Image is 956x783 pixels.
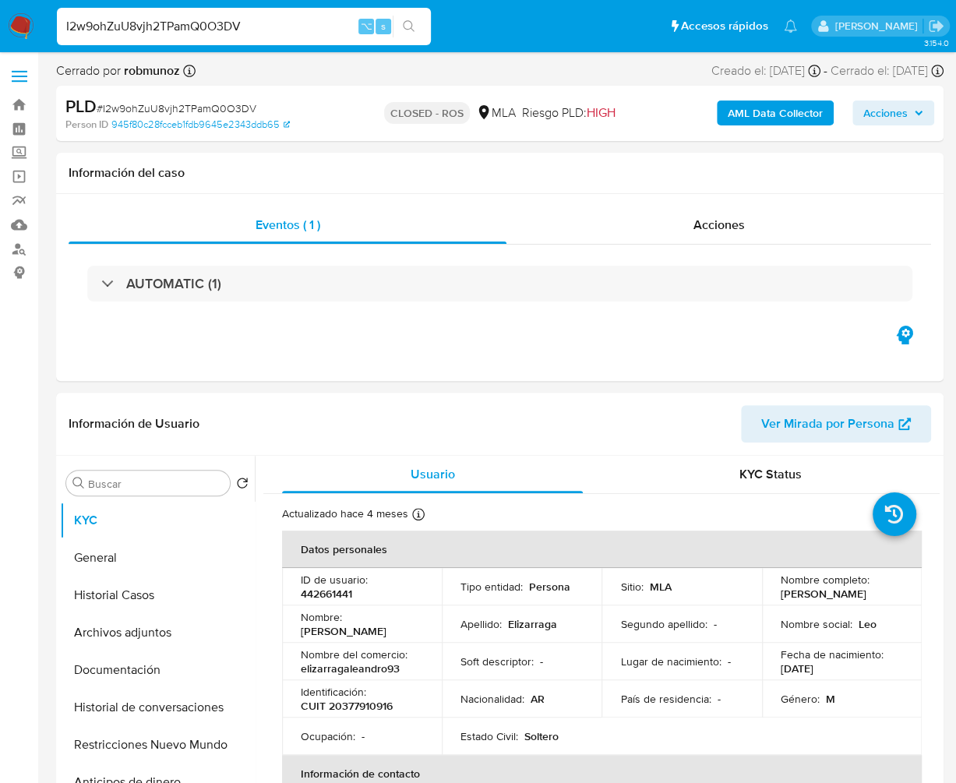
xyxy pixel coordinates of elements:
a: Notificaciones [784,19,797,33]
span: ⌥ [360,19,372,34]
p: M [826,692,835,706]
p: CLOSED - ROS [384,102,470,124]
button: Volver al orden por defecto [236,477,249,494]
h1: Información de Usuario [69,416,199,432]
span: Acciones [863,101,908,125]
span: KYC Status [739,465,802,483]
button: Acciones [852,101,934,125]
input: Buscar usuario o caso... [57,16,431,37]
p: Nombre social : [781,617,852,631]
a: Salir [928,18,944,34]
p: Elizarraga [508,617,557,631]
p: Nombre : [301,610,342,624]
button: Restricciones Nuevo Mundo [60,726,255,764]
span: - [824,62,827,79]
p: elizarragaleandro93 [301,661,400,675]
b: PLD [65,93,97,118]
p: Nombre del comercio : [301,647,407,661]
p: - [727,654,730,668]
p: Tipo entidad : [460,580,523,594]
button: Historial Casos [60,577,255,614]
span: # I2w9ohZuU8vjh2TPamQ0O3DV [97,101,256,116]
h3: AUTOMATIC (1) [126,275,221,292]
p: [PERSON_NAME] [301,624,386,638]
p: Lugar de nacimiento : [620,654,721,668]
p: Identificación : [301,685,366,699]
p: 442661441 [301,587,352,601]
div: AUTOMATIC (1) [87,266,912,302]
p: Leo [859,617,877,631]
th: Datos personales [282,531,922,568]
p: Persona [529,580,570,594]
p: - [540,654,543,668]
a: 945f80c28fcceb1fdb9645e2343ddb65 [111,118,290,132]
p: ID de usuario : [301,573,368,587]
b: robmunoz [121,62,180,79]
span: HIGH [587,104,616,122]
p: CUIT 20377910916 [301,699,393,713]
span: Riesgo PLD: [522,104,616,122]
p: - [713,617,716,631]
div: Creado el: [DATE] [711,62,820,79]
p: Género : [781,692,820,706]
button: Archivos adjuntos [60,614,255,651]
span: Accesos rápidos [681,18,768,34]
p: Nacionalidad : [460,692,524,706]
h1: Información del caso [69,165,931,181]
p: Nombre completo : [781,573,870,587]
p: - [362,729,365,743]
div: MLA [476,104,516,122]
span: Usuario [411,465,455,483]
button: search-icon [393,16,425,37]
p: Fecha de nacimiento : [781,647,884,661]
p: - [717,692,720,706]
button: AML Data Collector [717,101,834,125]
span: s [381,19,386,34]
p: AR [531,692,545,706]
input: Buscar [88,477,224,491]
button: Historial de conversaciones [60,689,255,726]
span: Acciones [693,216,745,234]
p: Sitio : [620,580,643,594]
button: General [60,539,255,577]
button: Ver Mirada por Persona [741,405,931,443]
p: Soltero [524,729,559,743]
button: Buscar [72,477,85,489]
p: Segundo apellido : [620,617,707,631]
p: jessica.fukman@mercadolibre.com [834,19,922,34]
b: AML Data Collector [728,101,823,125]
span: Cerrado por [56,62,180,79]
p: MLA [649,580,671,594]
span: Eventos ( 1 ) [256,216,320,234]
p: Apellido : [460,617,502,631]
b: Person ID [65,118,108,132]
p: Soft descriptor : [460,654,534,668]
button: KYC [60,502,255,539]
p: [DATE] [781,661,813,675]
p: [PERSON_NAME] [781,587,866,601]
button: Documentación [60,651,255,689]
p: País de residencia : [620,692,711,706]
p: Ocupación : [301,729,355,743]
p: Estado Civil : [460,729,518,743]
div: Cerrado el: [DATE] [831,62,944,79]
span: Ver Mirada por Persona [761,405,894,443]
p: Actualizado hace 4 meses [282,506,408,521]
